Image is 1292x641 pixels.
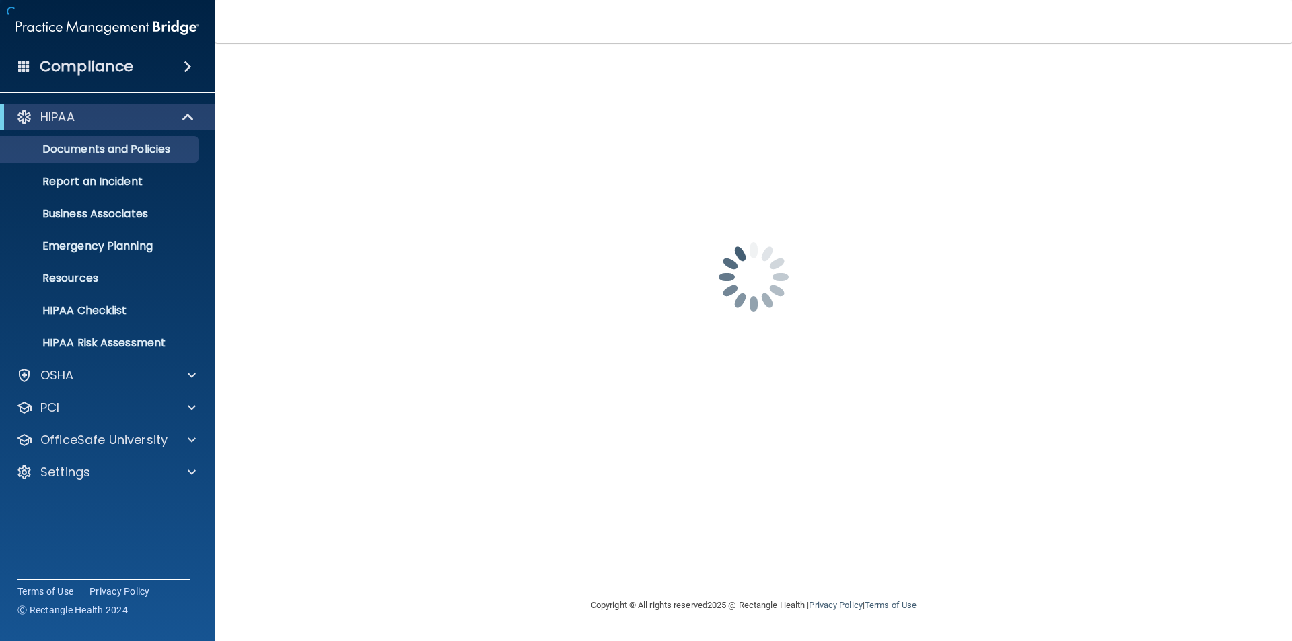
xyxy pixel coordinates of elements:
[508,584,999,627] div: Copyright © All rights reserved 2025 @ Rectangle Health | |
[17,603,128,617] span: Ⓒ Rectangle Health 2024
[40,432,168,448] p: OfficeSafe University
[16,464,196,480] a: Settings
[9,304,192,317] p: HIPAA Checklist
[40,367,74,383] p: OSHA
[17,585,73,598] a: Terms of Use
[686,210,821,344] img: spinner.e123f6fc.gif
[1059,545,1276,599] iframe: Drift Widget Chat Controller
[16,367,196,383] a: OSHA
[16,14,199,41] img: PMB logo
[9,272,192,285] p: Resources
[89,585,150,598] a: Privacy Policy
[9,207,192,221] p: Business Associates
[9,336,192,350] p: HIPAA Risk Assessment
[809,600,862,610] a: Privacy Policy
[16,109,195,125] a: HIPAA
[16,432,196,448] a: OfficeSafe University
[40,109,75,125] p: HIPAA
[16,400,196,416] a: PCI
[9,175,192,188] p: Report an Incident
[40,57,133,76] h4: Compliance
[9,239,192,253] p: Emergency Planning
[40,400,59,416] p: PCI
[40,464,90,480] p: Settings
[9,143,192,156] p: Documents and Policies
[865,600,917,610] a: Terms of Use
